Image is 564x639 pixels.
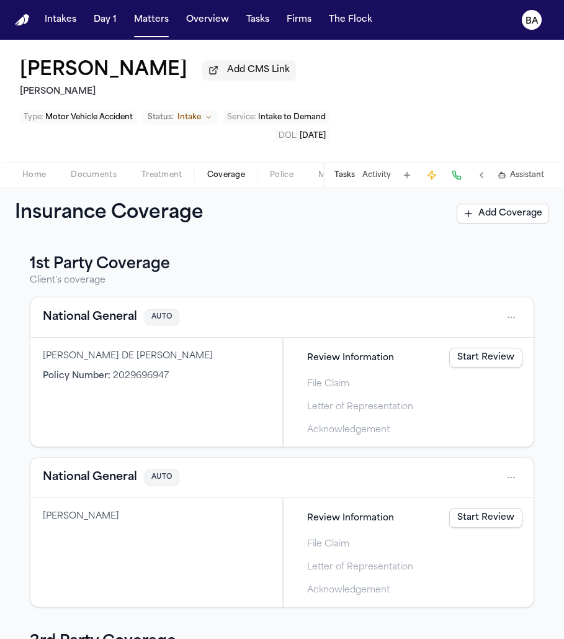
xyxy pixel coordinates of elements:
div: [PERSON_NAME] [43,510,270,523]
span: [DATE] [300,132,326,140]
button: Edit matter name [20,60,187,82]
span: Status: [148,112,174,122]
span: Treatment [141,170,182,180]
span: Service : [227,114,256,121]
span: Type : [24,114,43,121]
span: File Claim [307,538,349,551]
span: Letter of Representation [307,401,413,414]
span: AUTO [145,309,179,326]
a: Start Review [449,508,522,528]
button: Add CMS Link [202,60,296,80]
button: Open actions [501,468,521,487]
span: File Claim [307,378,349,391]
button: Day 1 [89,9,122,31]
div: Claims filing progress [283,338,534,446]
span: Review Information [307,512,394,525]
img: Finch Logo [15,14,30,26]
button: Assistant [498,170,544,180]
h1: Insurance Coverage [15,202,231,225]
span: Assistant [510,170,544,180]
text: BA [526,17,539,25]
span: AUTO [145,469,179,486]
button: Tasks [334,170,355,180]
button: The Flock [324,9,377,31]
button: Tasks [241,9,274,31]
button: Change status from Intake [141,110,218,125]
button: Activity [362,170,391,180]
a: Start Review [449,348,522,368]
div: Steps [290,344,528,440]
span: Add CMS Link [227,64,290,76]
button: Firms [282,9,316,31]
button: View coverage details [43,309,137,326]
span: Review Information [307,351,394,365]
span: 2029696947 [113,371,169,381]
h1: [PERSON_NAME] [20,60,187,82]
button: Open actions [501,307,521,327]
span: Intake [177,112,201,122]
span: Intake to Demand [258,114,326,121]
span: Police [270,170,293,180]
button: Create Immediate Task [423,166,441,184]
span: Home [22,170,46,180]
p: Client's coverage [30,274,534,287]
button: Overview [181,9,234,31]
button: Matters [129,9,174,31]
span: Acknowledgement [307,584,390,597]
button: Edit Type: Motor Vehicle Accident [20,111,137,124]
button: View coverage details [43,469,137,486]
span: Policy Number : [43,371,110,381]
div: [PERSON_NAME] DE [PERSON_NAME] [43,350,270,363]
div: Steps [290,504,528,600]
span: Coverage [207,170,245,180]
button: Edit Service: Intake to Demand [223,111,329,124]
a: Home [15,14,30,26]
span: Mail [318,170,334,180]
span: Acknowledgement [307,424,390,437]
span: Motor Vehicle Accident [45,114,133,121]
span: Letter of Representation [307,561,413,574]
h2: [PERSON_NAME] [20,84,296,99]
button: Edit DOL: 2025-07-28 [275,130,329,142]
button: Make a Call [448,166,465,184]
div: Claims filing progress [283,498,534,607]
span: DOL : [279,132,298,140]
button: Add Coverage [457,204,549,224]
span: Documents [71,170,117,180]
button: Intakes [40,9,81,31]
h3: 1st Party Coverage [30,255,534,274]
button: Add Task [398,166,416,184]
